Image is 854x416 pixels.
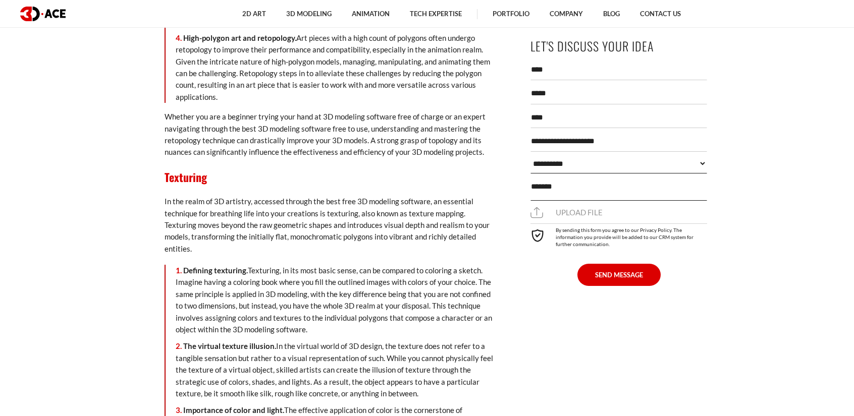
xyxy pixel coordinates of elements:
span: Art pieces with a high count of polygons often undergo retopology to improve their performance an... [176,33,490,101]
strong: The virtual texture illusion. [183,341,276,350]
span: In the virtual world of 3D design, the texture does not refer to a tangible sensation but rather ... [176,341,493,398]
p: Whether you are a beginner trying your hand at 3D modeling software free of charge or an expert n... [165,111,498,158]
strong: High-polygon art and retopology. [183,33,296,42]
span: Texturing, in its most basic sense, can be compared to coloring a sketch. Imagine having a colori... [176,266,492,334]
button: SEND MESSAGE [577,264,661,286]
p: In the realm of 3D artistry, accessed through the best free 3D modeling software, an essential te... [165,196,498,255]
strong: Importance of color and light. [183,405,284,414]
p: Let's Discuss Your Idea [530,35,707,57]
img: logo dark [20,7,66,21]
span: Upload file [530,208,603,217]
strong: Defining texturing. [183,266,248,275]
div: By sending this form you agree to our Privacy Policy. The information you provide will be added t... [530,223,707,248]
a: Texturing [165,169,207,185]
